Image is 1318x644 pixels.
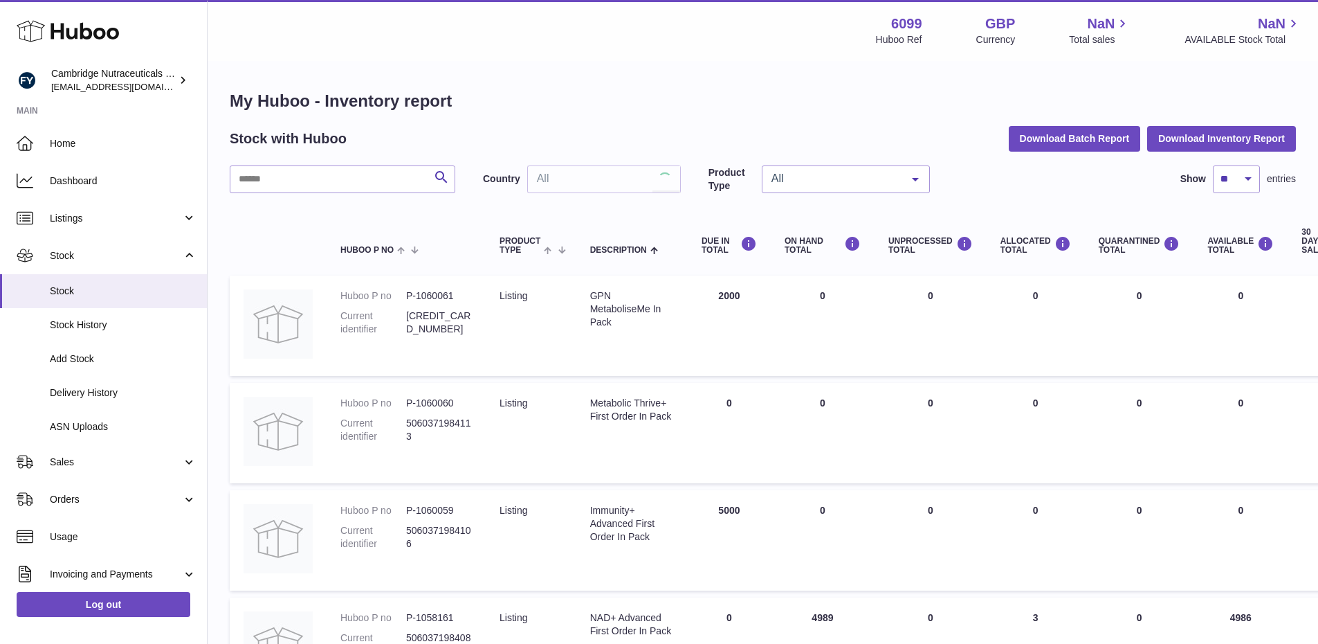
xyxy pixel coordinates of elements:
span: Stock History [50,319,196,332]
a: Log out [17,592,190,617]
div: GPN MetaboliseMe In Pack [590,289,674,329]
span: Usage [50,530,196,544]
span: NaN [1087,15,1115,33]
td: 0 [987,490,1085,591]
td: 5000 [688,490,771,591]
dd: [CREDIT_CARD_NUMBER] [406,310,472,336]
button: Download Batch Report [1009,126,1141,151]
span: AVAILABLE Stock Total [1184,33,1301,46]
div: Cambridge Nutraceuticals Ltd [51,67,176,93]
span: Product Type [500,237,540,255]
div: QUARANTINED Total [1099,236,1180,255]
span: listing [500,612,527,623]
div: Metabolic Thrive+ First Order In Pack [590,397,674,423]
dt: Current identifier [340,310,406,336]
td: 0 [771,276,875,376]
td: 0 [771,490,875,591]
label: Country [483,172,520,186]
dt: Huboo P no [340,397,406,410]
dt: Huboo P no [340,289,406,303]
dd: P-1060061 [406,289,472,303]
a: NaN Total sales [1069,15,1131,46]
span: Dashboard [50,175,196,188]
button: Download Inventory Report [1147,126,1296,151]
td: 0 [1193,383,1288,483]
span: listing [500,397,527,409]
span: Orders [50,493,182,506]
dd: P-1060059 [406,504,472,517]
span: 0 [1137,397,1142,409]
td: 0 [688,383,771,483]
td: 0 [987,383,1085,483]
img: huboo@camnutra.com [17,70,37,91]
td: 2000 [688,276,771,376]
span: listing [500,505,527,516]
td: 0 [1193,490,1288,591]
div: ON HAND Total [785,236,861,255]
dd: P-1060060 [406,397,472,410]
td: 0 [1193,276,1288,376]
h2: Stock with Huboo [230,129,347,148]
div: NAD+ Advanced First Order In Pack [590,611,674,638]
div: ALLOCATED Total [1000,236,1071,255]
span: Huboo P no [340,246,394,255]
div: Currency [976,33,1016,46]
strong: GBP [985,15,1015,33]
img: product image [244,504,313,573]
span: 0 [1137,290,1142,301]
strong: 6099 [891,15,922,33]
span: Description [590,246,647,255]
dt: Huboo P no [340,611,406,625]
label: Show [1180,172,1206,186]
dd: P-1058161 [406,611,472,625]
span: listing [500,290,527,301]
span: 0 [1137,612,1142,623]
span: Total sales [1069,33,1131,46]
div: DUE IN TOTAL [702,236,757,255]
div: Immunity+ Advanced First Order In Pack [590,504,674,544]
dt: Current identifier [340,417,406,443]
img: product image [244,289,313,359]
span: [EMAIL_ADDRESS][DOMAIN_NAME] [51,81,203,92]
span: Stock [50,249,182,262]
td: 0 [987,276,1085,376]
td: 0 [875,490,987,591]
span: Add Stock [50,352,196,366]
td: 0 [771,383,875,483]
span: Home [50,137,196,150]
span: Delivery History [50,386,196,400]
dd: 5060371984113 [406,417,472,443]
span: All [768,172,901,186]
dt: Current identifier [340,524,406,551]
label: Product Type [708,166,755,193]
td: 0 [875,276,987,376]
h1: My Huboo - Inventory report [230,90,1296,112]
span: Invoicing and Payments [50,568,182,581]
dt: Huboo P no [340,504,406,517]
a: NaN AVAILABLE Stock Total [1184,15,1301,46]
span: entries [1267,172,1296,186]
span: ASN Uploads [50,420,196,433]
span: Listings [50,212,182,225]
div: AVAILABLE Total [1207,236,1274,255]
td: 0 [875,383,987,483]
img: product image [244,397,313,466]
div: Huboo Ref [876,33,922,46]
span: NaN [1258,15,1285,33]
div: UNPROCESSED Total [888,236,973,255]
span: 0 [1137,505,1142,516]
span: Stock [50,285,196,298]
dd: 5060371984106 [406,524,472,551]
span: Sales [50,456,182,469]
